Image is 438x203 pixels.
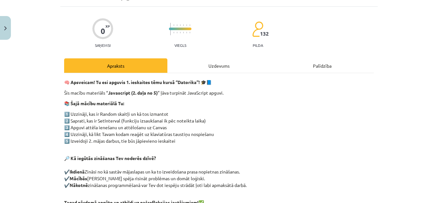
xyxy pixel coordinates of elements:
[70,169,85,174] strong: Ikdienā
[64,155,156,161] strong: 🔎 Kā iegūtās zināšanas Tev noderēs dzīvē?
[4,26,7,30] img: icon-close-lesson-0947bae3869378f0d4975bcd49f059093ad1ed9edebbc8119c70593378902aed.svg
[174,43,186,47] p: Viegls
[105,24,110,28] span: XP
[70,175,87,181] strong: Mācībās
[180,24,181,26] img: icon-short-line-57e1e144782c952c97e751825c79c345078a6d821885a25fce030b3d8c18986b.svg
[252,21,263,37] img: students-c634bb4e5e11cddfef0936a35e636f08e4e9abd3cc4e673bd6f9a4125e45ecb1.svg
[70,182,88,188] strong: Nākotnē
[186,32,187,33] img: icon-short-line-57e1e144782c952c97e751825c79c345078a6d821885a25fce030b3d8c18986b.svg
[64,100,124,106] strong: 📚 Šajā mācību materiālā Tu:
[64,148,374,195] p: ✔️ Zināsi no kā sastāv mājaslapas un ka to izveidošana prasa nopietnas zināšanas. ✔️ [PERSON_NAME...
[64,79,212,85] strong: 🧠 Apsveicam! Tu esi apguvis 1. ieskaites tēmu kursā “Datorika”! 🎓📘
[167,58,271,73] div: Uzdevums
[186,24,187,26] img: icon-short-line-57e1e144782c952c97e751825c79c345078a6d821885a25fce030b3d8c18986b.svg
[64,89,374,96] p: Šis macību materiāls “ ” ļāva turpināt JavaScript apguvi.
[260,31,269,37] span: 132
[170,23,171,35] img: icon-long-line-d9ea69661e0d244f92f715978eff75569469978d946b2353a9bb055b3ed8787d.svg
[180,32,181,33] img: icon-short-line-57e1e144782c952c97e751825c79c345078a6d821885a25fce030b3d8c18986b.svg
[92,43,113,47] p: Saņemsi
[253,43,263,47] p: pilda
[183,24,184,26] img: icon-short-line-57e1e144782c952c97e751825c79c345078a6d821885a25fce030b3d8c18986b.svg
[64,58,167,73] div: Apraksts
[271,58,374,73] div: Palīdzība
[183,32,184,33] img: icon-short-line-57e1e144782c952c97e751825c79c345078a6d821885a25fce030b3d8c18986b.svg
[64,111,374,144] p: 1️⃣ Uzzināji, kas ir Random skaitļi un kā tos izmantot 2️⃣ Saprati, kas ir SetInterval (funkciju ...
[101,27,105,36] div: 0
[108,90,158,96] b: Javascript (2. daļa no 5)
